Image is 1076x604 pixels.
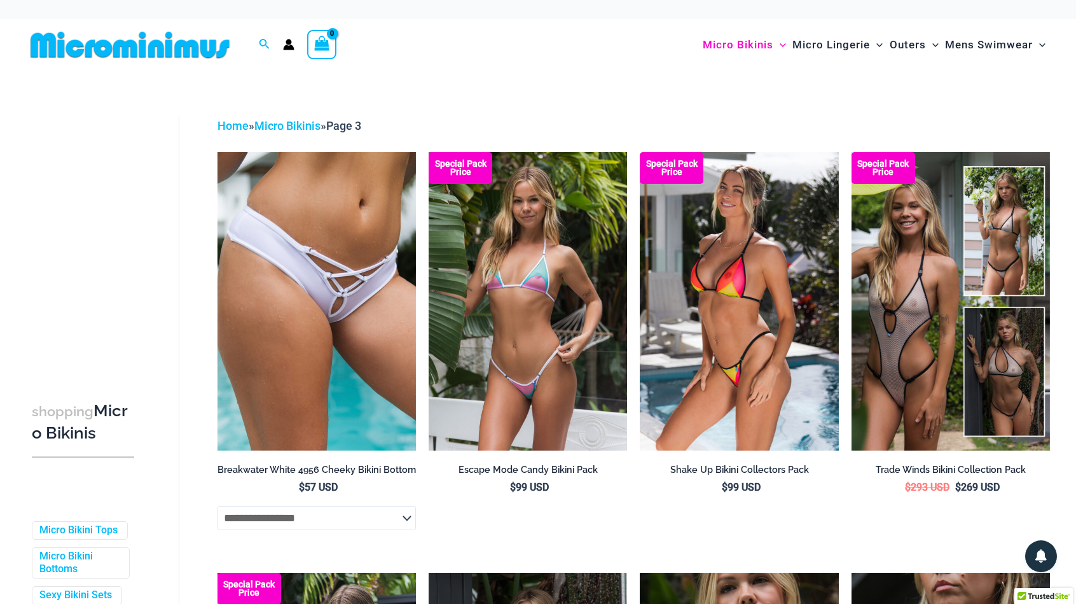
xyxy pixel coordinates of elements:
[39,524,118,537] a: Micro Bikini Tops
[510,481,549,493] bdi: 99 USD
[254,119,321,132] a: Micro Bikinis
[299,481,338,493] bdi: 57 USD
[890,29,926,61] span: Outers
[886,25,942,64] a: OutersMenu ToggleMenu Toggle
[299,481,305,493] span: $
[905,481,911,493] span: $
[852,152,1050,450] img: Collection Pack (1)
[852,464,1050,476] h2: Trade Winds Bikini Collection Pack
[429,464,627,476] h2: Escape Mode Candy Bikini Pack
[640,152,838,450] a: Shake Up Sunset 3145 Top 4145 Bottom 04 Shake Up Sunset 3145 Top 4145 Bottom 05Shake Up Sunset 31...
[307,30,336,59] a: View Shopping Cart, empty
[39,550,120,577] a: Micro Bikini Bottoms
[926,29,939,61] span: Menu Toggle
[955,481,1000,493] bdi: 269 USD
[955,481,961,493] span: $
[217,119,361,132] span: » »
[32,400,134,444] h3: Micro Bikinis
[32,404,93,419] span: shopping
[703,29,773,61] span: Micro Bikinis
[217,580,281,597] b: Special Pack Price
[773,29,786,61] span: Menu Toggle
[217,464,416,481] a: Breakwater White 4956 Cheeky Bikini Bottom
[870,29,883,61] span: Menu Toggle
[429,464,627,481] a: Escape Mode Candy Bikini Pack
[640,464,838,481] a: Shake Up Bikini Collectors Pack
[259,37,270,53] a: Search icon link
[217,152,416,450] img: Breakwater White 4956 Shorts 01
[945,29,1033,61] span: Mens Swimwear
[789,25,886,64] a: Micro LingerieMenu ToggleMenu Toggle
[640,160,703,176] b: Special Pack Price
[698,24,1051,66] nav: Site Navigation
[429,152,627,450] a: Escape Mode Candy 3151 Top 4151 Bottom 02 Escape Mode Candy 3151 Top 4151 Bottom 04Escape Mode Ca...
[640,464,838,476] h2: Shake Up Bikini Collectors Pack
[326,119,361,132] span: Page 3
[510,481,516,493] span: $
[852,152,1050,450] a: Collection Pack (1) Trade Winds IvoryInk 317 Top 469 Thong 11Trade Winds IvoryInk 317 Top 469 Tho...
[700,25,789,64] a: Micro BikinisMenu ToggleMenu Toggle
[217,152,416,450] a: Breakwater White 4956 Shorts 01Breakwater White 341 Top 4956 Shorts 04Breakwater White 341 Top 49...
[283,39,294,50] a: Account icon link
[722,481,761,493] bdi: 99 USD
[722,481,728,493] span: $
[852,464,1050,481] a: Trade Winds Bikini Collection Pack
[25,31,235,59] img: MM SHOP LOGO FLAT
[1033,29,1045,61] span: Menu Toggle
[217,119,249,132] a: Home
[429,152,627,450] img: Escape Mode Candy 3151 Top 4151 Bottom 02
[852,160,915,176] b: Special Pack Price
[39,589,112,602] a: Sexy Bikini Sets
[640,152,838,450] img: Shake Up Sunset 3145 Top 4145 Bottom 04
[942,25,1049,64] a: Mens SwimwearMenu ToggleMenu Toggle
[429,160,492,176] b: Special Pack Price
[792,29,870,61] span: Micro Lingerie
[32,106,146,361] iframe: TrustedSite Certified
[217,464,416,476] h2: Breakwater White 4956 Cheeky Bikini Bottom
[905,481,949,493] bdi: 293 USD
